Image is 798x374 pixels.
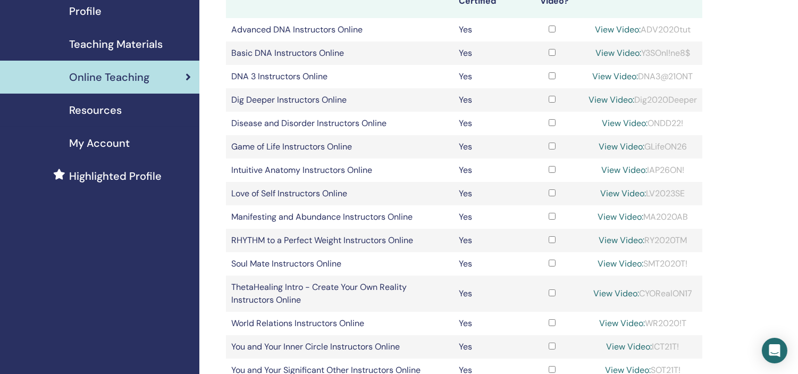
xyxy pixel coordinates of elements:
div: WR2020!T [589,317,697,330]
td: Dig Deeper Instructors Online [226,88,453,112]
div: Y3SOnl!ne8$ [589,47,697,60]
span: Highlighted Profile [69,168,162,184]
div: MA2020AB [589,211,697,223]
a: View Video: [589,94,634,105]
div: DNA3@21ONT [589,70,697,83]
div: IAP26ON! [589,164,697,177]
div: ADV2020tut [589,23,697,36]
a: View Video: [595,47,641,59]
td: Manifesting and Abundance Instructors Online [226,205,453,229]
a: View Video: [593,288,639,299]
a: View Video: [602,118,648,129]
td: DNA 3 Instructors Online [226,65,453,88]
span: Teaching Materials [69,36,163,52]
td: Yes [453,182,521,205]
td: Basic DNA Instructors Online [226,41,453,65]
td: Yes [453,41,521,65]
div: Dig2020Deeper [589,94,697,106]
td: Disease and Disorder Instructors Online [226,112,453,135]
td: Love of Self Instructors Online [226,182,453,205]
td: Yes [453,229,521,252]
a: View Video: [600,188,646,199]
td: Yes [453,312,521,335]
a: View Video: [595,24,641,35]
span: Profile [69,3,102,19]
td: Yes [453,135,521,159]
td: Advanced DNA Instructors Online [226,18,453,41]
td: ThetaHealing Intro - Create Your Own Reality Instructors Online [226,276,453,312]
span: My Account [69,135,130,151]
a: View Video: [598,211,643,222]
div: ONDD22! [589,117,697,130]
td: Yes [453,112,521,135]
a: View Video: [592,71,638,82]
td: RHYTHM to a Perfect Weight Instructors Online [226,229,453,252]
td: Yes [453,276,521,312]
td: Yes [453,18,521,41]
a: View Video: [598,258,643,269]
td: Intuitive Anatomy Instructors Online [226,159,453,182]
a: View Video: [599,141,644,152]
div: CYORealON17 [589,287,697,300]
div: Open Intercom Messenger [762,338,787,363]
a: View Video: [601,164,647,176]
td: Yes [453,88,521,112]
a: View Video: [599,318,645,329]
td: Game of Life Instructors Online [226,135,453,159]
td: Yes [453,159,521,182]
div: SMT2020T! [589,257,697,270]
a: View Video: [599,235,644,246]
td: You and Your Inner Circle Instructors Online [226,335,453,359]
td: Soul Mate Instructors Online [226,252,453,276]
div: ICT21T! [589,340,697,353]
td: Yes [453,205,521,229]
span: Resources [69,102,122,118]
div: RY2020TM [589,234,697,247]
td: Yes [453,252,521,276]
a: View Video: [606,341,652,352]
div: LV2023SE [589,187,697,200]
td: Yes [453,65,521,88]
div: GLifeON26 [589,140,697,153]
span: Online Teaching [69,69,149,85]
td: World Relations Instructors Online [226,312,453,335]
td: Yes [453,335,521,359]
